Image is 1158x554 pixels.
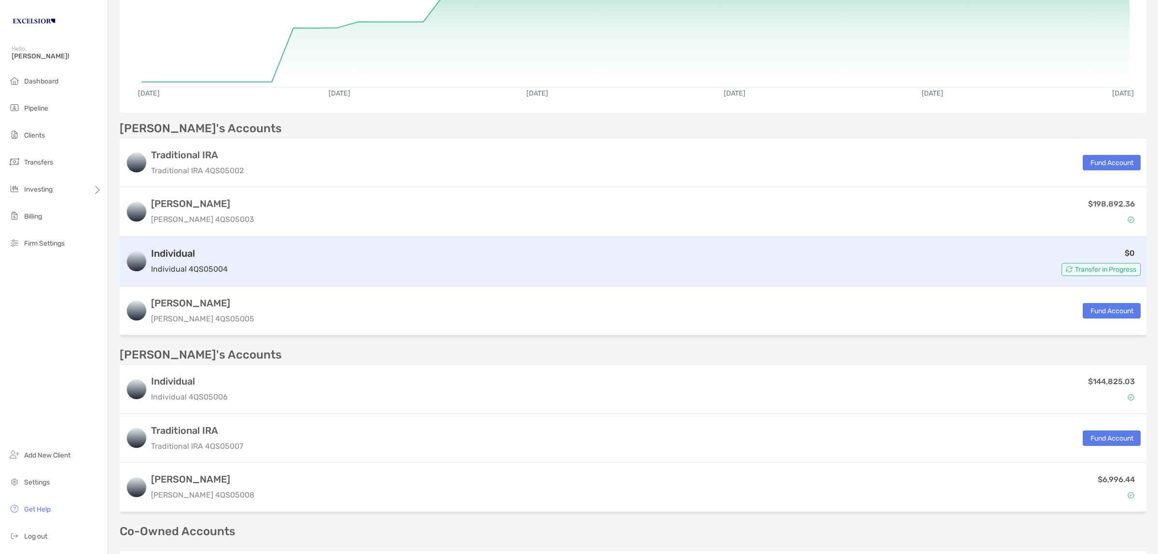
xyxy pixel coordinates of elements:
[329,89,350,97] text: [DATE]
[127,429,146,448] img: logo account
[1125,247,1135,259] p: $0
[1128,216,1134,223] img: Account Status icon
[24,185,53,194] span: Investing
[9,530,20,541] img: logout icon
[24,131,45,139] span: Clients
[1066,266,1073,273] img: Account Status icon
[1112,89,1134,97] text: [DATE]
[120,123,282,135] p: [PERSON_NAME]'s Accounts
[127,153,146,172] img: logo account
[151,213,254,225] p: [PERSON_NAME] 4QS05003
[1088,198,1135,210] p: $198,892.36
[24,77,58,85] span: Dashboard
[724,89,745,97] text: [DATE]
[1088,375,1135,388] p: $144,825.03
[1098,473,1135,485] p: $6,996.44
[12,4,56,39] img: Zoe Logo
[9,129,20,140] img: clients icon
[151,198,254,209] h3: [PERSON_NAME]
[9,449,20,460] img: add_new_client icon
[151,313,254,325] p: [PERSON_NAME] 4QS05005
[1083,303,1141,319] button: Fund Account
[24,239,65,248] span: Firm Settings
[151,297,254,309] h3: [PERSON_NAME]
[9,183,20,194] img: investing icon
[151,440,243,452] p: Traditional IRA 4QS05007
[24,451,70,459] span: Add New Client
[9,156,20,167] img: transfers icon
[12,52,102,60] span: [PERSON_NAME]!
[9,503,20,514] img: get-help icon
[151,375,228,387] h3: Individual
[120,349,282,361] p: [PERSON_NAME]'s Accounts
[151,391,228,403] p: Individual 4QS05006
[9,476,20,487] img: settings icon
[1075,267,1136,272] span: Transfer in Progress
[526,89,548,97] text: [DATE]
[1128,394,1134,401] img: Account Status icon
[151,165,244,177] p: Traditional IRA 4QS05002
[151,248,228,259] h3: Individual
[151,489,254,501] p: [PERSON_NAME] 4QS05008
[9,102,20,113] img: pipeline icon
[127,478,146,497] img: logo account
[9,75,20,86] img: dashboard icon
[24,104,48,112] span: Pipeline
[151,473,254,485] h3: [PERSON_NAME]
[24,532,47,540] span: Log out
[127,202,146,222] img: logo account
[24,505,51,513] span: Get Help
[24,478,50,486] span: Settings
[1083,430,1141,446] button: Fund Account
[151,425,243,436] h3: Traditional IRA
[9,237,20,249] img: firm-settings icon
[1128,492,1134,499] img: Account Status icon
[120,526,1146,538] p: Co-Owned Accounts
[127,301,146,320] img: logo account
[24,212,42,221] span: Billing
[922,89,943,97] text: [DATE]
[9,210,20,222] img: billing icon
[151,263,228,275] p: Individual 4QS05004
[138,89,160,97] text: [DATE]
[1083,155,1141,170] button: Fund Account
[151,149,244,161] h3: Traditional IRA
[24,158,53,166] span: Transfers
[127,380,146,399] img: logo account
[127,252,146,271] img: logo account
